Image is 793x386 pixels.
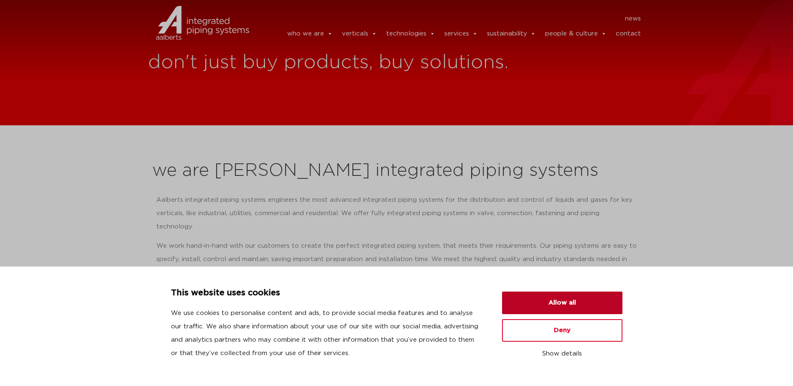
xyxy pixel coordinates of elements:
[545,25,607,42] a: people & culture
[502,292,622,314] button: Allow all
[386,25,435,42] a: technologies
[156,239,637,279] p: We work hand-in-hand with our customers to create the perfect integrated piping system, that meet...
[625,12,641,25] a: news
[156,193,637,234] p: Aalberts integrated piping systems engineers the most advanced integrated piping systems for the ...
[487,25,536,42] a: sustainability
[444,25,478,42] a: services
[342,25,377,42] a: verticals
[171,287,482,300] p: This website uses cookies
[287,25,333,42] a: who we are
[502,347,622,361] button: Show details
[502,319,622,342] button: Deny
[262,12,641,25] nav: Menu
[152,161,641,181] h2: we are [PERSON_NAME] integrated piping systems
[616,25,641,42] a: contact
[171,307,482,360] p: We use cookies to personalise content and ads, to provide social media features and to analyse ou...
